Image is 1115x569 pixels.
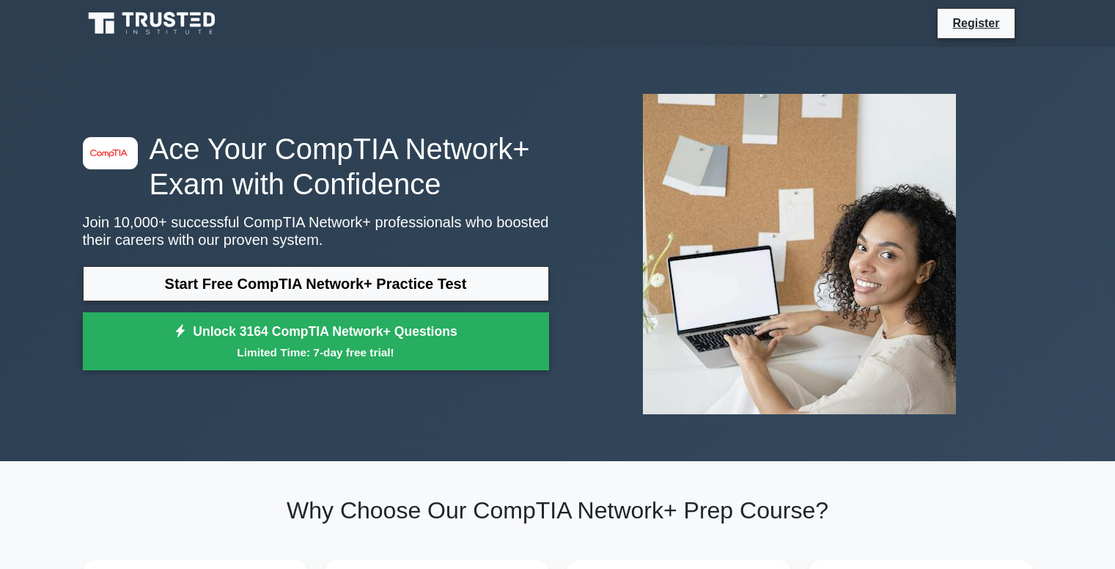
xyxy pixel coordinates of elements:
[101,344,531,361] small: Limited Time: 7-day free trial!
[83,312,549,371] a: Unlock 3164 CompTIA Network+ QuestionsLimited Time: 7-day free trial!
[943,14,1008,32] a: Register
[83,496,1033,524] h2: Why Choose Our CompTIA Network+ Prep Course?
[83,213,549,249] p: Join 10,000+ successful CompTIA Network+ professionals who boosted their careers with our proven ...
[83,131,549,202] h1: Ace Your CompTIA Network+ Exam with Confidence
[83,266,549,301] a: Start Free CompTIA Network+ Practice Test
